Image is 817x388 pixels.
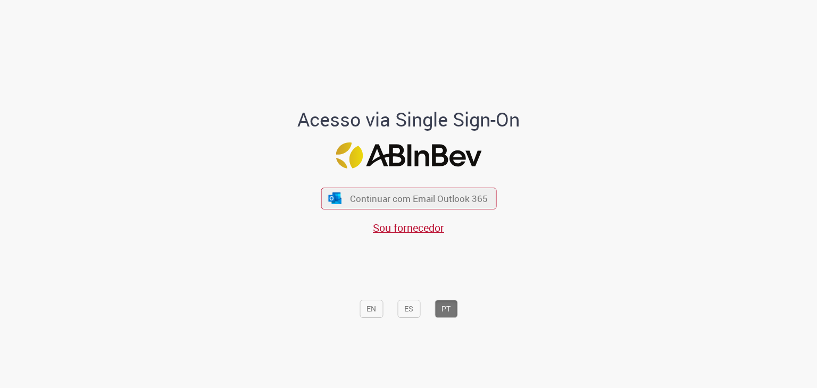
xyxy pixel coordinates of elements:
[321,188,496,209] button: ícone Azure/Microsoft 360 Continuar com Email Outlook 365
[350,192,488,205] span: Continuar com Email Outlook 365
[360,300,383,318] button: EN
[435,300,457,318] button: PT
[397,300,420,318] button: ES
[373,221,444,235] a: Sou fornecedor
[261,109,556,130] h1: Acesso via Single Sign-On
[336,142,481,168] img: Logo ABInBev
[328,193,343,204] img: ícone Azure/Microsoft 360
